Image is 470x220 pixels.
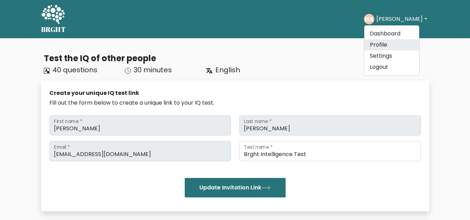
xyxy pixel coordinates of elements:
[364,39,419,50] a: Profile
[44,52,429,65] div: Test the IQ of other people
[364,50,419,62] a: Settings
[239,115,421,136] input: Last name
[364,62,419,73] a: Logout
[374,15,429,24] button: [PERSON_NAME]
[134,65,172,75] span: 30 minutes
[49,99,421,107] div: Fill out the form below to create a unique link to your IQ test.
[41,25,66,34] h5: BRGHT
[49,141,231,161] input: Email
[49,115,231,136] input: First name
[364,28,419,39] a: Dashboard
[41,3,66,35] a: BRGHT
[215,65,240,75] span: English
[185,178,286,197] button: Update Invitation Link
[49,89,421,97] div: Create your unique IQ test link
[239,141,421,161] input: Test name
[365,15,374,23] text: HA
[53,65,97,75] span: 40 questions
